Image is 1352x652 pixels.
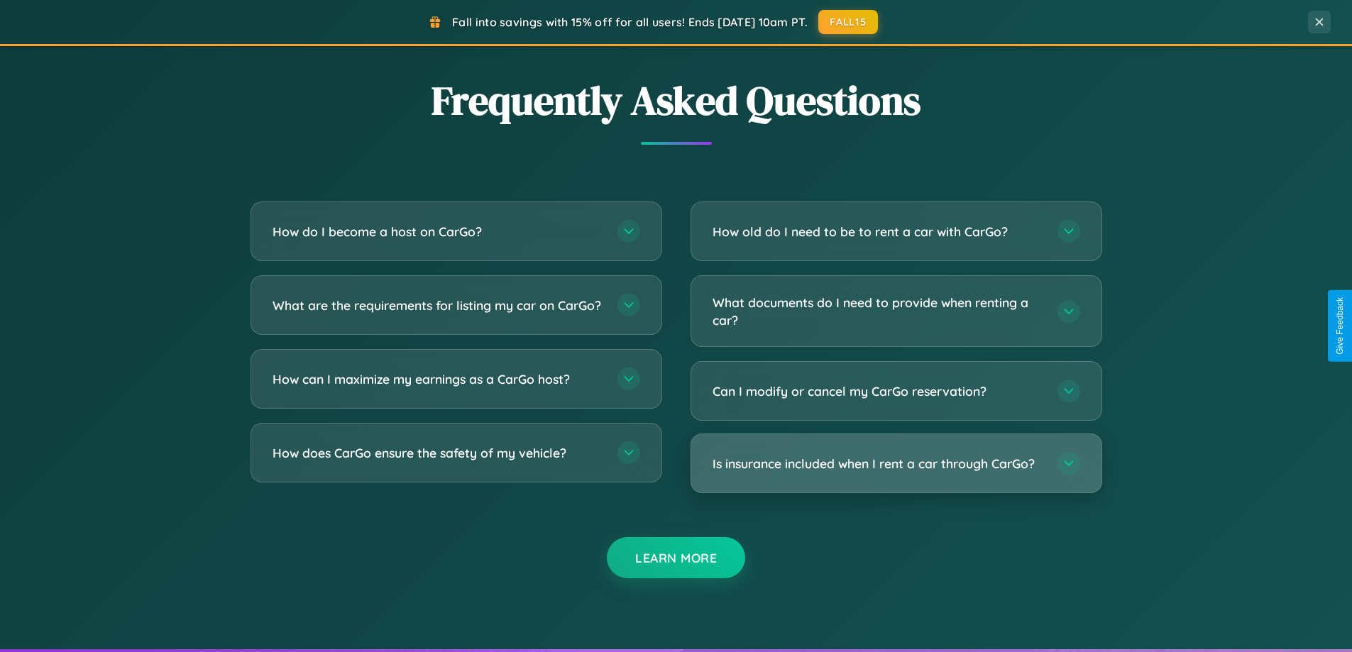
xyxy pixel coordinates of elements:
div: Give Feedback [1335,297,1345,355]
h3: How do I become a host on CarGo? [273,223,603,241]
h3: Can I modify or cancel my CarGo reservation? [713,382,1043,400]
h3: How old do I need to be to rent a car with CarGo? [713,223,1043,241]
h3: What are the requirements for listing my car on CarGo? [273,297,603,314]
h3: Is insurance included when I rent a car through CarGo? [713,455,1043,473]
h3: How can I maximize my earnings as a CarGo host? [273,370,603,388]
h2: Frequently Asked Questions [251,73,1102,128]
h3: How does CarGo ensure the safety of my vehicle? [273,444,603,462]
span: Fall into savings with 15% off for all users! Ends [DATE] 10am PT. [452,15,808,29]
button: Learn More [607,537,745,578]
button: FALL15 [818,10,878,34]
h3: What documents do I need to provide when renting a car? [713,294,1043,328]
